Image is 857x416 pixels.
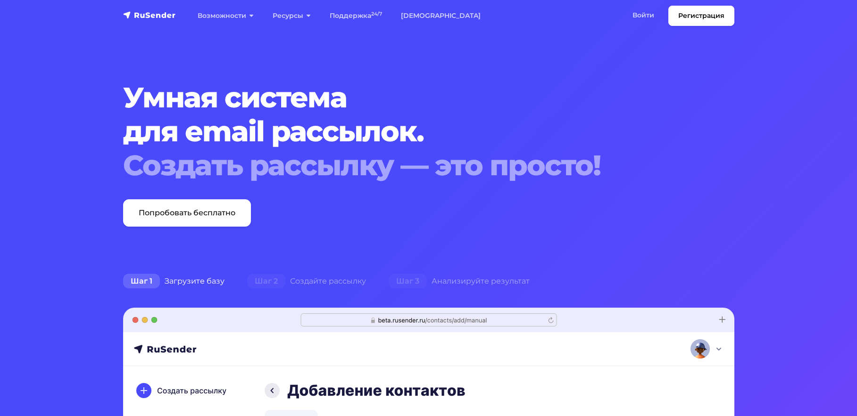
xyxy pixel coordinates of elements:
[112,272,236,291] div: Загрузите базу
[263,6,320,25] a: Ресурсы
[391,6,490,25] a: [DEMOGRAPHIC_DATA]
[123,274,160,289] span: Шаг 1
[123,199,251,227] a: Попробовать бесплатно
[123,81,682,182] h1: Умная система для email рассылок.
[320,6,391,25] a: Поддержка24/7
[236,272,377,291] div: Создайте рассылку
[188,6,263,25] a: Возможности
[668,6,734,26] a: Регистрация
[123,148,682,182] div: Создать рассылку — это просто!
[371,11,382,17] sup: 24/7
[377,272,541,291] div: Анализируйте результат
[389,274,427,289] span: Шаг 3
[247,274,285,289] span: Шаг 2
[623,6,664,25] a: Войти
[123,10,176,20] img: RuSender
